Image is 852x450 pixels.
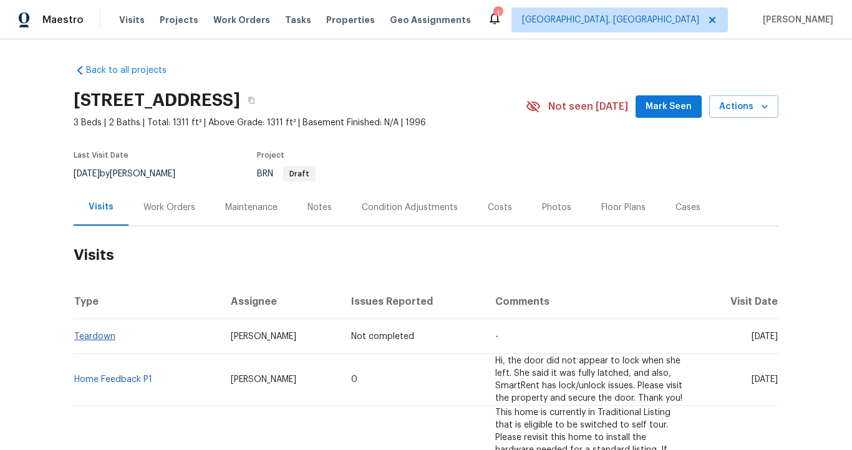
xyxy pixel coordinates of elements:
span: Geo Assignments [390,14,471,26]
th: Issues Reported [341,284,485,319]
a: Home Feedback P1 [74,375,152,384]
h2: [STREET_ADDRESS] [74,94,240,107]
div: 1 [493,7,502,20]
th: Type [74,284,221,319]
div: Visits [89,201,114,213]
div: Costs [488,201,512,214]
span: Project [257,151,284,159]
span: Projects [160,14,198,26]
span: Draft [284,170,314,178]
th: Visit Date [697,284,778,319]
span: 3 Beds | 2 Baths | Total: 1311 ft² | Above Grade: 1311 ft² | Basement Finished: N/A | 1996 [74,117,526,129]
span: [DATE] [74,170,100,178]
th: Comments [485,284,697,319]
span: [DATE] [752,332,778,341]
span: BRN [257,170,316,178]
button: Actions [709,95,778,118]
span: Maestro [42,14,84,26]
div: Cases [675,201,700,214]
span: Not completed [351,332,414,341]
div: Condition Adjustments [362,201,458,214]
span: [GEOGRAPHIC_DATA], [GEOGRAPHIC_DATA] [522,14,699,26]
h2: Visits [74,226,778,284]
span: Visits [119,14,145,26]
button: Mark Seen [636,95,702,118]
span: [PERSON_NAME] [758,14,833,26]
button: Copy Address [240,89,263,112]
span: [PERSON_NAME] [231,375,296,384]
span: Actions [719,99,768,115]
span: [PERSON_NAME] [231,332,296,341]
div: Maintenance [225,201,278,214]
span: Mark Seen [646,99,692,115]
span: Tasks [285,16,311,24]
a: Back to all projects [74,64,193,77]
span: - [495,332,498,341]
span: 0 [351,375,357,384]
div: Floor Plans [601,201,646,214]
span: [DATE] [752,375,778,384]
div: Photos [542,201,571,214]
span: Work Orders [213,14,270,26]
th: Assignee [221,284,342,319]
div: Notes [307,201,332,214]
span: Properties [326,14,375,26]
span: Last Visit Date [74,151,128,159]
span: Hi, the door did not appear to lock when she left. She said it was fully latched, and also, Smart... [495,357,682,403]
a: Teardown [74,332,115,341]
span: Not seen [DATE] [548,100,628,113]
div: Work Orders [143,201,195,214]
div: by [PERSON_NAME] [74,166,190,181]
